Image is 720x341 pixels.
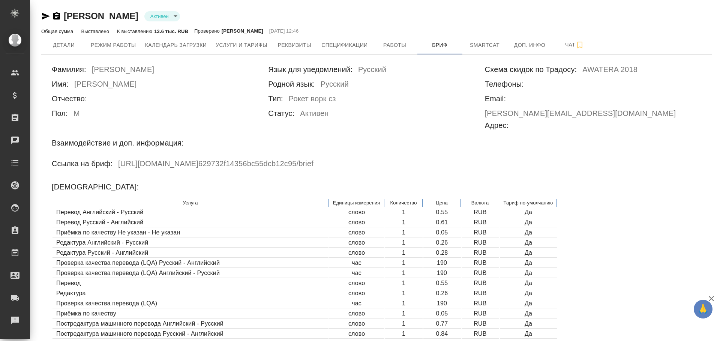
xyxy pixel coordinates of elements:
td: Редактура [52,289,328,298]
td: Да [500,329,557,339]
td: 1 [385,319,423,329]
td: Приёмка по качеству [52,309,328,318]
span: 🙏 [697,301,709,317]
span: Smartcat [467,41,503,50]
a: [PERSON_NAME] [64,11,138,21]
td: Проверка качества перевода (LQA) [52,299,328,308]
td: Да [500,289,557,298]
td: 1 [385,228,423,237]
h6: Тип: [268,93,283,105]
td: RUB [462,218,499,227]
td: Да [500,248,557,258]
td: Да [500,269,557,278]
h6: [PERSON_NAME] [74,78,136,93]
p: Валюта [465,199,495,207]
td: RUB [462,248,499,258]
td: слово [329,279,384,288]
td: Да [500,309,557,318]
td: Перевод Русский - Английский [52,218,328,227]
td: слово [329,289,384,298]
td: 1 [385,238,423,248]
h6: Отчество: [52,93,87,105]
span: Детали [46,41,82,50]
td: час [329,269,384,278]
td: слово [329,329,384,339]
span: Бриф [422,41,458,50]
div: Активен [144,11,180,21]
td: RUB [462,289,499,298]
td: 0.61 [423,218,461,227]
td: 0.05 [423,228,461,237]
td: Перевод [52,279,328,288]
td: Перевод Английский - Русский [52,208,328,217]
td: 1 [385,309,423,318]
td: 1 [385,258,423,268]
span: Работы [377,41,413,50]
td: 0.28 [423,248,461,258]
td: слово [329,238,384,248]
td: Постредактура машинного перевода Русский - Английский [52,329,328,339]
td: слово [329,309,384,318]
td: слово [329,228,384,237]
td: 1 [385,248,423,258]
p: Выставлено [81,29,111,34]
button: Активен [148,13,171,20]
p: Количество [389,199,418,207]
td: Да [500,218,557,227]
td: 1 [385,279,423,288]
td: 1 [385,329,423,339]
button: 🙏 [694,300,712,318]
td: 0.26 [423,289,461,298]
td: RUB [462,258,499,268]
h6: AWATERA 2018 [582,63,637,78]
td: 190 [423,299,461,308]
td: 0.26 [423,238,461,248]
p: К выставлению [117,29,154,34]
p: Услуга [56,199,324,207]
td: 1 [385,208,423,217]
span: Услуги и тарифы [216,41,267,50]
td: RUB [462,309,499,318]
p: Общая сумма [41,29,75,34]
td: 0.84 [423,329,461,339]
td: 1 [385,289,423,298]
td: Да [500,279,557,288]
h6: Статус: [268,107,294,119]
h6: Email: [485,93,506,105]
h6: Взаимодействие и доп. информация: [52,137,184,149]
td: RUB [462,208,499,217]
span: Спецификации [321,41,367,50]
td: 0.55 [423,279,461,288]
td: Постредактура машинного перевода Английский - Русский [52,319,328,329]
td: слово [329,248,384,258]
td: слово [329,208,384,217]
td: RUB [462,329,499,339]
p: Цена [427,199,457,207]
td: Да [500,238,557,248]
td: час [329,258,384,268]
td: RUB [462,319,499,329]
svg: Подписаться [575,41,584,50]
td: 0.55 [423,208,461,217]
td: Редактура Английский - Русский [52,238,328,248]
td: Да [500,299,557,308]
h6: Пол: [52,107,68,119]
span: Календарь загрузки [145,41,207,50]
p: [PERSON_NAME] [222,27,263,35]
h6: [URL][DOMAIN_NAME] 629732f14356bc55dcb12c95 /brief [118,158,313,172]
p: Единицы измерения [333,199,380,207]
h6: Русский [321,78,349,93]
td: RUB [462,299,499,308]
td: RUB [462,228,499,237]
h6: Русский [358,63,386,78]
td: 0.05 [423,309,461,318]
h6: Фамилия: [52,63,86,75]
p: [DATE] 12:46 [269,27,299,35]
h6: Рокет ворк сз [289,93,336,107]
td: Проверка качества перевода (LQA) Английский - Русский [52,269,328,278]
td: Да [500,228,557,237]
span: Доп. инфо [512,41,548,50]
h6: [DEMOGRAPHIC_DATA]: [52,181,139,193]
h6: Имя: [52,78,69,90]
p: 13.6 тыс. RUB [154,29,188,34]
